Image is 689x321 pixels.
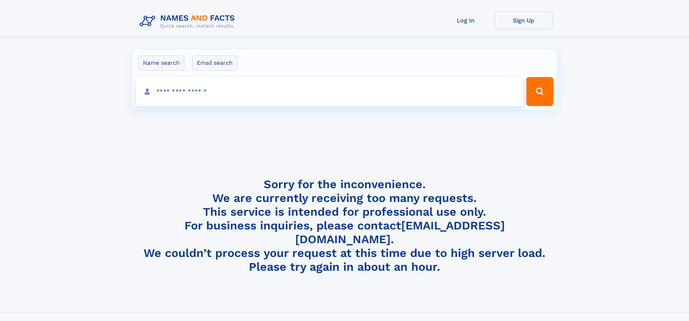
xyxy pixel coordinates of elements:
[495,12,553,29] a: Sign Up
[137,12,241,31] img: Logo Names and Facts
[138,55,184,71] label: Name search
[136,77,523,106] input: search input
[295,219,505,246] a: [EMAIL_ADDRESS][DOMAIN_NAME]
[192,55,237,71] label: Email search
[526,77,553,106] button: Search Button
[437,12,495,29] a: Log In
[137,177,553,274] h4: Sorry for the inconvenience. We are currently receiving too many requests. This service is intend...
